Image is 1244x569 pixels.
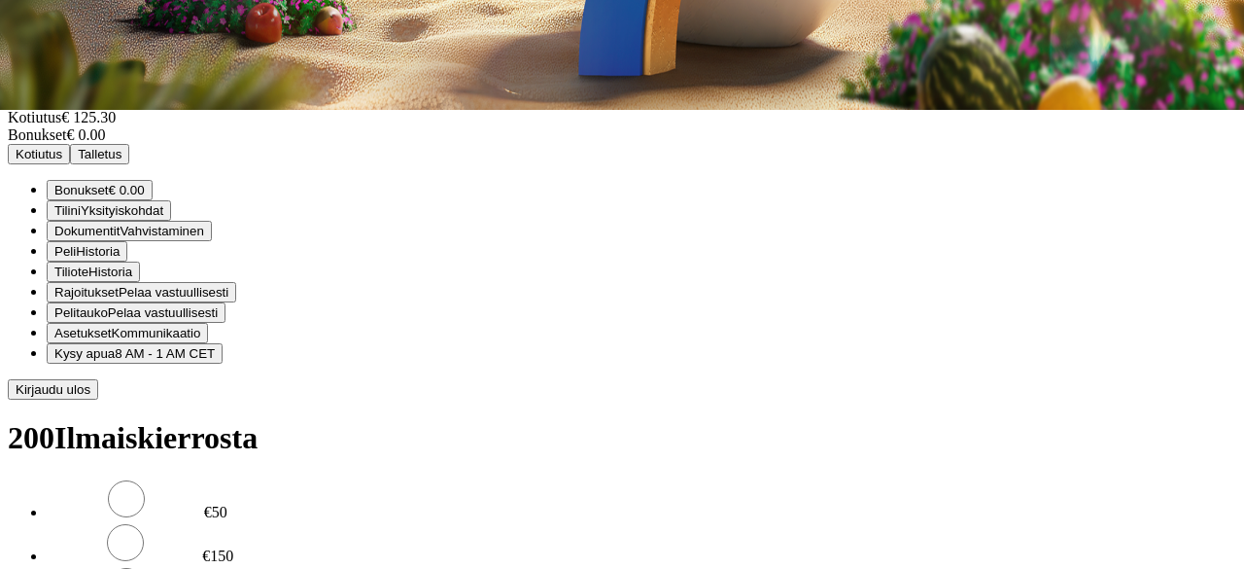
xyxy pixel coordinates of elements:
[47,241,127,262] button: 777 iconPeliHistoria
[16,147,62,161] span: Kotiutus
[47,343,223,364] button: chat iconKysy apua8 AM - 1 AM CET
[47,323,208,343] button: info iconAsetuksetKommunikaatio
[8,420,54,455] span: 200
[8,126,1236,144] div: € 0.00
[119,285,228,300] span: Pelaa vastuullisesti
[8,144,70,164] button: Kotiutus
[109,183,145,197] span: € 0.00
[70,144,129,164] button: Talletus
[54,305,108,320] span: Pelitauko
[54,224,120,238] span: Dokumentit
[8,109,1236,126] div: € 125.30
[47,282,236,302] button: limits iconRajoituksetPelaa vastuullisesti
[202,548,233,564] label: €150
[78,147,121,161] span: Talletus
[8,126,66,143] span: Bonukset
[54,326,112,340] span: Asetukset
[54,285,119,300] span: Rajoitukset
[54,346,115,361] span: Kysy apua
[112,326,201,340] span: Kommunikaatio
[8,379,98,400] button: Kirjaudu ulos
[81,203,163,218] span: Yksityiskohdat
[108,305,218,320] span: Pelaa vastuullisesti
[76,244,120,259] span: Historia
[47,221,212,241] button: doc iconDokumentitVahvistaminen
[47,302,225,323] button: clock iconPelitaukoPelaa vastuullisesti
[204,504,227,520] label: €50
[47,180,153,200] button: smiley iconBonukset€ 0.00
[54,244,76,259] span: Peli
[8,109,61,125] span: Kotiutus
[120,224,203,238] span: Vahvistaminen
[54,183,109,197] span: Bonukset
[16,382,90,397] span: Kirjaudu ulos
[47,200,171,221] button: user iconTiliniYksityiskohdat
[54,265,88,279] span: Tiliote
[115,346,215,361] span: 8 AM - 1 AM CET
[54,420,258,455] span: Ilmaiskierrosta
[47,262,140,282] button: credit-card iconTilioteHistoria
[54,203,81,218] span: Tilini
[88,265,132,279] span: Historia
